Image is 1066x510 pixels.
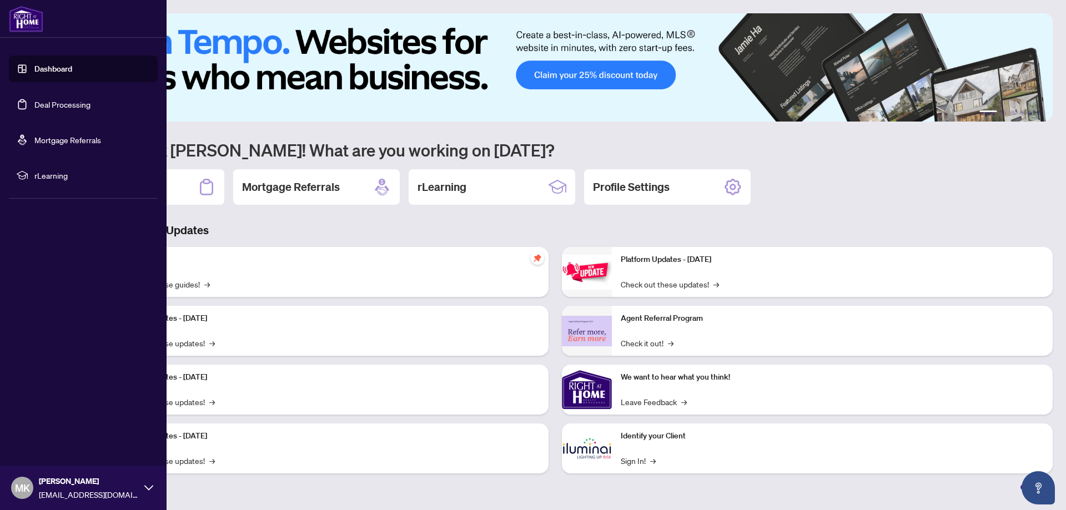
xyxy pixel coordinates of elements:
[117,430,540,442] p: Platform Updates - [DATE]
[117,254,540,266] p: Self-Help
[621,396,687,408] a: Leave Feedback→
[562,365,612,415] img: We want to hear what you think!
[979,110,997,115] button: 1
[204,278,210,290] span: →
[1037,110,1042,115] button: 6
[209,337,215,349] span: →
[58,13,1053,122] img: Slide 0
[58,223,1053,238] h3: Brokerage & Industry Updates
[418,179,466,195] h2: rLearning
[1028,110,1033,115] button: 5
[58,139,1053,160] h1: Welcome back [PERSON_NAME]! What are you working on [DATE]?
[34,64,72,74] a: Dashboard
[1022,471,1055,504] button: Open asap
[621,337,673,349] a: Check it out!→
[681,396,687,408] span: →
[34,99,90,109] a: Deal Processing
[209,455,215,467] span: →
[1010,110,1015,115] button: 3
[39,475,139,487] span: [PERSON_NAME]
[117,312,540,325] p: Platform Updates - [DATE]
[650,455,656,467] span: →
[209,396,215,408] span: →
[621,371,1044,383] p: We want to hear what you think!
[562,255,612,290] img: Platform Updates - June 23, 2025
[34,169,150,181] span: rLearning
[593,179,670,195] h2: Profile Settings
[621,278,719,290] a: Check out these updates!→
[15,480,30,496] span: MK
[1019,110,1024,115] button: 4
[34,135,101,145] a: Mortgage Referrals
[562,316,612,346] img: Agent Referral Program
[621,312,1044,325] p: Agent Referral Program
[621,430,1044,442] p: Identify your Client
[713,278,719,290] span: →
[242,179,340,195] h2: Mortgage Referrals
[39,488,139,501] span: [EMAIL_ADDRESS][DOMAIN_NAME]
[9,6,43,32] img: logo
[621,455,656,467] a: Sign In!→
[562,423,612,473] img: Identify your Client
[1002,110,1006,115] button: 2
[531,251,544,265] span: pushpin
[621,254,1044,266] p: Platform Updates - [DATE]
[117,371,540,383] p: Platform Updates - [DATE]
[668,337,673,349] span: →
